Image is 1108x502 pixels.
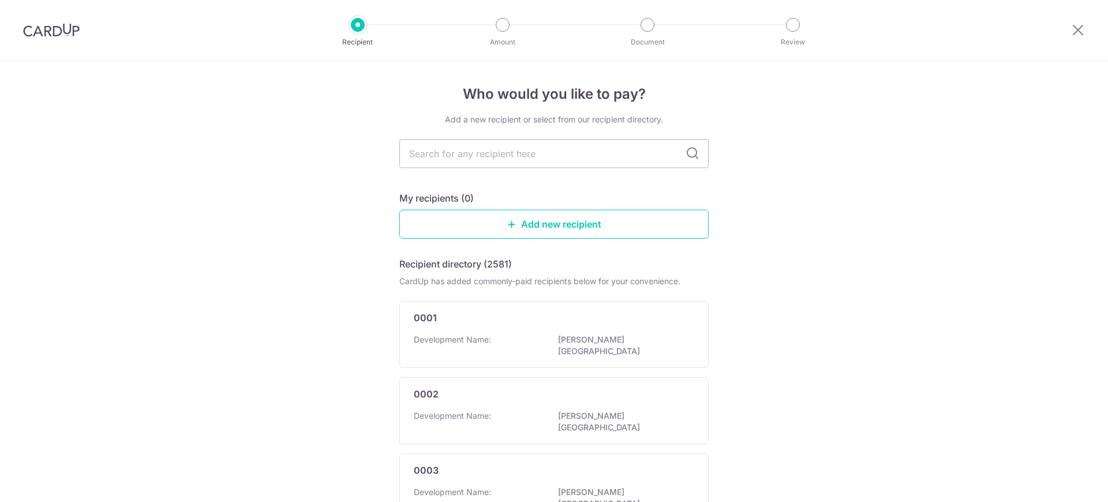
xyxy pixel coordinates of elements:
[414,311,437,325] p: 0001
[399,191,474,205] h5: My recipients (0)
[23,23,80,37] img: CardUp
[460,36,545,48] p: Amount
[750,36,836,48] p: Review
[414,410,491,422] p: Development Name:
[414,486,491,498] p: Development Name:
[414,387,439,401] p: 0002
[605,36,690,48] p: Document
[399,276,709,287] div: CardUp has added commonly-paid recipients below for your convenience.
[399,139,709,168] input: Search for any recipient here
[399,84,709,105] h4: Who would you like to pay?
[414,463,439,477] p: 0003
[414,334,491,345] p: Development Name:
[1034,467,1096,496] iframe: Opens a widget where you can find more information
[315,36,400,48] p: Recipient
[399,210,709,239] a: Add new recipient
[399,114,709,125] div: Add a new recipient or select from our recipient directory.
[399,257,512,271] h5: Recipient directory (2581)
[558,410,687,433] p: [PERSON_NAME][GEOGRAPHIC_DATA]
[558,334,687,357] p: [PERSON_NAME][GEOGRAPHIC_DATA]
